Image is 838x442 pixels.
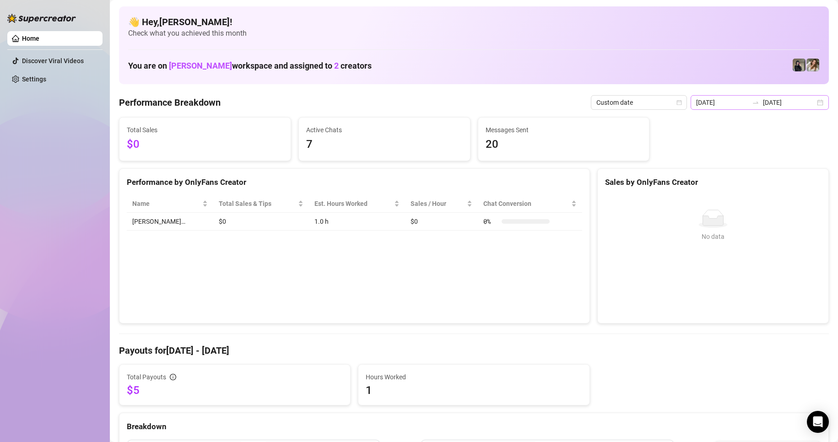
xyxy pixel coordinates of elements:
[127,195,213,213] th: Name
[486,136,642,153] span: 20
[22,75,46,83] a: Settings
[119,344,829,357] h4: Payouts for [DATE] - [DATE]
[806,59,819,71] img: Paige
[366,383,582,398] span: 1
[366,372,582,382] span: Hours Worked
[127,176,582,189] div: Performance by OnlyFans Creator
[170,374,176,380] span: info-circle
[478,195,582,213] th: Chat Conversion
[306,125,463,135] span: Active Chats
[128,16,820,28] h4: 👋 Hey, [PERSON_NAME] !
[213,213,309,231] td: $0
[219,199,296,209] span: Total Sales & Tips
[596,96,681,109] span: Custom date
[486,125,642,135] span: Messages Sent
[605,176,821,189] div: Sales by OnlyFans Creator
[763,97,815,108] input: End date
[128,61,372,71] h1: You are on workspace and assigned to creators
[127,125,283,135] span: Total Sales
[752,99,759,106] span: swap-right
[314,199,392,209] div: Est. Hours Worked
[306,136,463,153] span: 7
[127,213,213,231] td: [PERSON_NAME]…
[132,199,200,209] span: Name
[793,59,806,71] img: Anna
[127,136,283,153] span: $0
[213,195,309,213] th: Total Sales & Tips
[169,61,232,70] span: [PERSON_NAME]
[119,96,221,109] h4: Performance Breakdown
[752,99,759,106] span: to
[309,213,405,231] td: 1.0 h
[411,199,465,209] span: Sales / Hour
[127,420,821,433] div: Breakdown
[334,61,339,70] span: 2
[483,216,498,226] span: 0 %
[696,97,748,108] input: Start date
[22,35,39,42] a: Home
[127,372,166,382] span: Total Payouts
[22,57,84,65] a: Discover Viral Videos
[127,383,343,398] span: $5
[405,213,478,231] td: $0
[405,195,478,213] th: Sales / Hour
[7,14,76,23] img: logo-BBDzfeDw.svg
[483,199,569,209] span: Chat Conversion
[807,411,829,433] div: Open Intercom Messenger
[609,232,817,242] div: No data
[128,28,820,38] span: Check what you achieved this month
[676,100,682,105] span: calendar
